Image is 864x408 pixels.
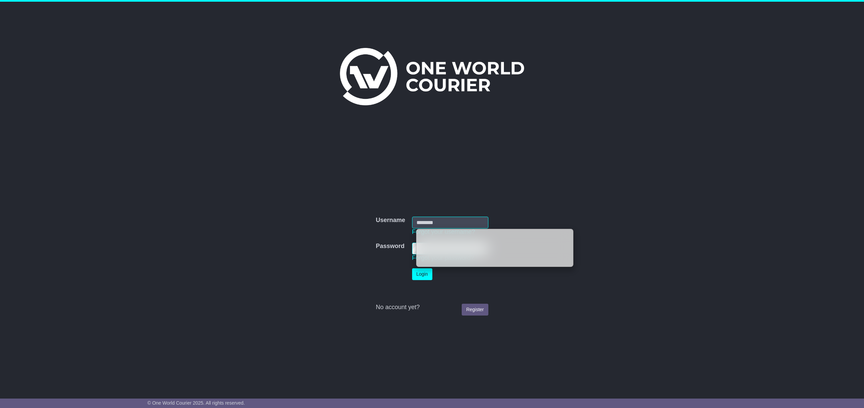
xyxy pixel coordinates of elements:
[376,243,404,250] label: Password
[462,304,488,316] a: Register
[340,48,524,105] img: One World
[376,217,405,224] label: Username
[147,400,245,406] span: © One World Courier 2025. All rights reserved.
[376,304,488,311] div: No account yet?
[412,228,475,235] a: Forgot your username?
[412,268,432,280] button: Login
[412,254,474,261] a: Forgot your password?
